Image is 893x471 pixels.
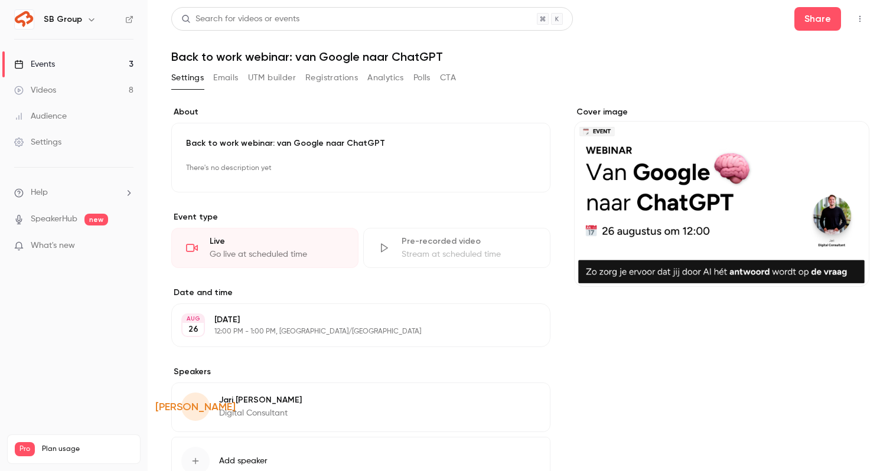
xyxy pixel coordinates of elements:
[42,444,133,454] span: Plan usage
[219,394,302,406] p: Jari [PERSON_NAME]
[219,407,302,419] p: Digital Consultant
[186,138,536,149] p: Back to work webinar: van Google naar ChatGPT
[171,211,550,223] p: Event type
[210,248,344,260] div: Go live at scheduled time
[171,228,358,268] div: LiveGo live at scheduled time
[367,68,404,87] button: Analytics
[182,315,204,323] div: AUG
[574,106,869,118] label: Cover image
[171,50,869,64] h1: Back to work webinar: van Google naar ChatGPT
[186,159,536,178] p: There's no description yet
[213,68,238,87] button: Emails
[440,68,456,87] button: CTA
[171,366,550,378] label: Speakers
[214,314,488,326] p: [DATE]
[31,187,48,199] span: Help
[155,399,236,415] span: [PERSON_NAME]
[248,68,296,87] button: UTM builder
[15,10,34,29] img: SB Group
[171,382,550,432] div: [PERSON_NAME]Jari [PERSON_NAME]Digital Consultant
[363,228,550,268] div: Pre-recorded videoStream at scheduled time
[15,442,35,456] span: Pro
[14,136,61,148] div: Settings
[14,187,133,199] li: help-dropdown-opener
[794,7,841,31] button: Share
[14,110,67,122] div: Audience
[14,84,56,96] div: Videos
[31,213,77,225] a: SpeakerHub
[214,327,488,336] p: 12:00 PM - 1:00 PM, [GEOGRAPHIC_DATA]/[GEOGRAPHIC_DATA]
[171,68,204,87] button: Settings
[402,235,536,247] div: Pre-recorded video
[210,235,344,247] div: Live
[171,287,550,299] label: Date and time
[188,323,198,335] p: 26
[171,106,550,118] label: About
[413,68,431,87] button: Polls
[14,58,55,70] div: Events
[219,455,268,467] span: Add speaker
[84,214,108,225] span: new
[119,241,133,251] iframe: Noticeable Trigger
[44,14,82,25] h6: SB Group
[402,248,536,260] div: Stream at scheduled time
[31,240,75,252] span: What's new
[574,106,869,287] section: Cover image
[181,13,299,25] div: Search for videos or events
[305,68,358,87] button: Registrations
